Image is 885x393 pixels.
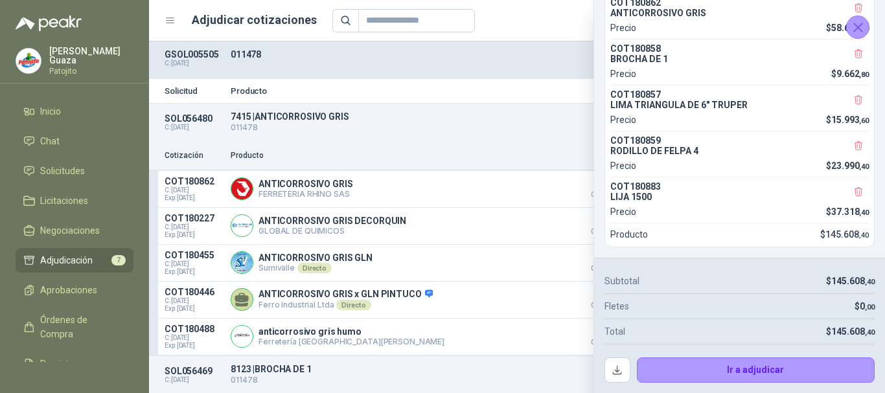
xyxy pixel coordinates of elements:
[259,179,352,189] p: ANTICORROSIVO GRIS
[165,124,223,131] p: C: [DATE]
[610,89,869,100] p: COT180857
[831,207,869,217] span: 37.318
[16,99,133,124] a: Inicio
[259,216,406,226] p: ANTICORROSIVO GRIS DECORQUIN
[859,117,869,125] span: ,60
[610,181,869,192] p: COT180883
[831,161,869,171] span: 23.990
[831,326,875,337] span: 145.608
[865,328,875,337] span: ,40
[826,113,869,127] p: $
[855,299,875,313] p: $
[826,324,875,339] p: $
[860,301,875,311] span: 0
[165,366,223,376] p: SOL056469
[16,49,41,73] img: Company Logo
[610,100,869,110] p: LIMA TRIANGULA DE 6" TRUPER
[40,357,88,371] span: Remisiones
[231,374,683,387] p: 011478
[231,215,253,236] img: Company Logo
[16,278,133,302] a: Aprobaciones
[165,342,223,350] span: Exp: [DATE]
[165,150,223,162] p: Cotización
[571,324,636,346] p: $ 107.976
[259,253,373,263] p: ANTICORROSIVO GRIS GLN
[231,252,253,273] img: Company Logo
[259,263,373,273] p: Sumivalle
[259,337,444,346] p: Ferretería [GEOGRAPHIC_DATA][PERSON_NAME]
[604,274,639,288] p: Subtotal
[571,213,636,235] p: $ 71.400
[825,229,869,240] span: 145.608
[571,287,636,309] p: $ 78.877
[610,43,869,54] p: COT180858
[16,248,133,273] a: Adjudicación7
[571,250,636,272] p: $ 76.160
[16,308,133,346] a: Órdenes de Compra
[40,164,85,178] span: Solicitudes
[610,146,869,156] p: RODILLO DE FELPA 4
[259,189,352,199] p: FERRETERIA RHINO SAS
[259,326,444,337] p: anticorrosivo gris humo
[637,357,875,383] button: Ir a adjudicar
[297,263,332,273] div: Directo
[165,324,223,334] p: COT180488
[49,47,133,65] p: [PERSON_NAME] Guaza
[571,339,636,346] span: Crédito 60 días
[231,178,253,199] img: Company Logo
[40,134,60,148] span: Chat
[259,289,433,300] p: ANTICORROSIVO GRIS x GLN PINTUCO
[610,227,648,241] p: Producto
[820,227,869,241] p: $
[826,274,875,288] p: $
[231,364,683,374] p: 8123 | BROCHA DE 1
[836,69,869,79] span: 9.662
[231,87,683,95] p: Producto
[826,205,869,219] p: $
[165,186,223,194] span: C: [DATE]
[165,376,223,384] p: C: [DATE]
[16,188,133,213] a: Licitaciones
[49,67,133,75] p: Patojito
[165,231,223,239] span: Exp: [DATE]
[865,303,875,311] span: ,00
[571,192,636,198] span: Crédito 60 días
[165,334,223,342] span: C: [DATE]
[165,194,223,202] span: Exp: [DATE]
[16,16,82,31] img: Logo peakr
[610,159,636,173] p: Precio
[571,229,636,235] span: Crédito 60 días
[231,111,683,122] p: 7415 | ANTICORROSIVO GRIS
[859,231,869,240] span: ,40
[165,260,223,268] span: C: [DATE]
[231,122,683,134] p: 011478
[859,163,869,171] span: ,40
[831,276,875,286] span: 145.608
[165,176,223,186] p: COT180862
[610,113,636,127] p: Precio
[231,326,253,347] img: Company Logo
[165,60,223,67] p: C: [DATE]
[259,300,433,310] p: Ferro Industrial Ltda
[40,104,61,118] span: Inicio
[571,265,636,272] span: Crédito 45 días
[865,278,875,286] span: ,40
[831,67,869,81] p: $
[16,352,133,376] a: Remisiones
[571,150,636,162] p: Precio
[40,194,88,208] span: Licitaciones
[571,302,636,309] span: Crédito 60 días
[826,159,869,173] p: $
[604,299,629,313] p: Fletes
[165,250,223,260] p: COT180455
[40,253,93,267] span: Adjudicación
[165,213,223,223] p: COT180227
[16,129,133,153] a: Chat
[859,71,869,79] span: ,80
[604,324,625,339] p: Total
[165,287,223,297] p: COT180446
[165,305,223,313] span: Exp: [DATE]
[40,283,97,297] span: Aprobaciones
[165,268,223,276] span: Exp: [DATE]
[165,223,223,231] span: C: [DATE]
